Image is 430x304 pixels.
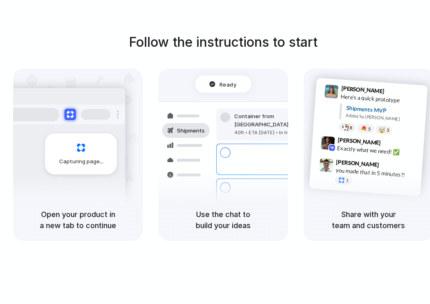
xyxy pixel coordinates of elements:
span: [PERSON_NAME] [341,84,384,96]
span: Shipments [177,127,205,135]
div: Container from [GEOGRAPHIC_DATA] [234,112,323,128]
span: [PERSON_NAME] [336,158,380,169]
div: Added by [PERSON_NAME] [345,112,421,124]
div: 40ft • ETA [DATE] • In transit [234,129,323,136]
span: 9:41 AM [387,88,404,98]
h5: Share with your team and customers [313,209,423,231]
span: 3 [387,128,389,133]
div: Exactly what we need! ✅ [337,144,419,158]
span: 5 [368,127,371,131]
div: Shipments MVP [346,104,422,117]
span: 9:42 AM [383,139,400,149]
div: Here's a quick prototype [341,92,423,106]
h1: Follow the instructions to start [129,32,318,52]
h5: Open your product in a new tab to continue [23,209,133,231]
h5: Use the chat to build your ideas [168,209,278,231]
span: Capturing page [59,158,105,166]
div: you made that in 5 minutes?! [335,166,417,180]
span: 9:47 AM [382,162,398,171]
div: 🤯 [379,127,386,133]
span: [PERSON_NAME] [337,135,381,147]
span: 1 [346,178,349,183]
span: Ready [220,80,237,88]
span: 8 [350,126,352,130]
